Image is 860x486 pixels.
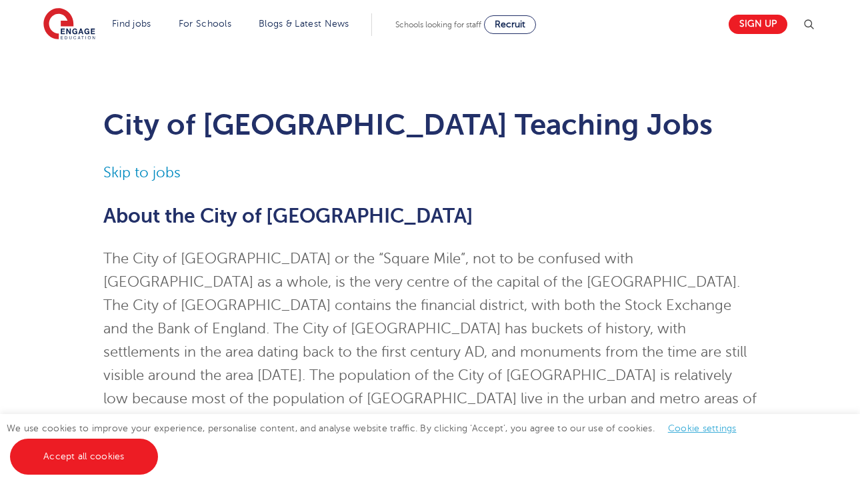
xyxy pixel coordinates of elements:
img: Engage Education [43,8,95,41]
a: Blogs & Latest News [259,19,349,29]
a: For Schools [179,19,231,29]
h2: About the City of [GEOGRAPHIC_DATA] [103,205,757,227]
a: Recruit [484,15,536,34]
span: Recruit [495,19,525,29]
a: Find jobs [112,19,151,29]
span: Schools looking for staff [395,20,481,29]
p: The City of [GEOGRAPHIC_DATA] or the “Square Mile”, not to be confused with [GEOGRAPHIC_DATA] as ... [103,247,757,434]
span: We use cookies to improve your experience, personalise content, and analyse website traffic. By c... [7,423,750,461]
a: Sign up [729,15,787,34]
a: Cookie settings [668,423,737,433]
h1: City of [GEOGRAPHIC_DATA] Teaching Jobs [103,108,757,141]
a: Accept all cookies [10,439,158,475]
a: Skip to jobs [103,165,181,181]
